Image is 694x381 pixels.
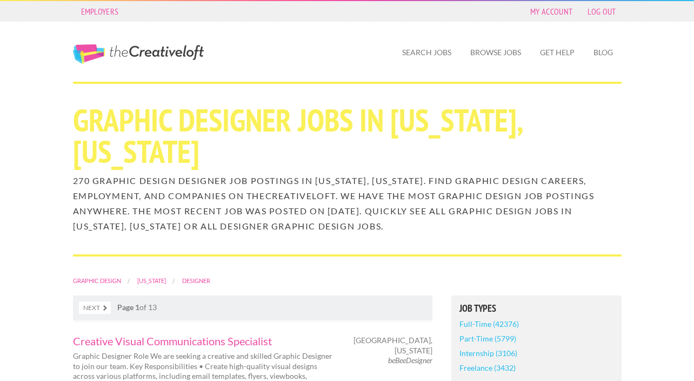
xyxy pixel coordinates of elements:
[353,336,432,355] span: [GEOGRAPHIC_DATA], [US_STATE]
[582,4,621,19] a: Log Out
[585,40,622,65] a: Blog
[525,4,578,19] a: My Account
[459,331,516,346] a: Part-Time (5799)
[531,40,583,65] a: Get Help
[459,304,613,313] h5: Job Types
[117,303,139,312] strong: Page 1
[137,277,166,284] a: [US_STATE]
[73,173,622,234] h2: 270 Graphic Design Designer job postings in [US_STATE], [US_STATE]. Find Graphic Design careers, ...
[459,346,517,360] a: Internship (3106)
[388,356,432,365] em: beBeeDesigner
[73,104,622,167] h1: Graphic Designer Jobs in [US_STATE], [US_STATE]
[182,277,210,284] a: Designer
[462,40,530,65] a: Browse Jobs
[459,360,516,375] a: Freelance (3432)
[459,317,519,331] a: Full-Time (42376)
[73,295,432,320] nav: of 13
[73,44,204,64] a: The Creative Loft
[73,336,338,346] a: Creative Visual Communications Specialist
[76,4,124,19] a: Employers
[73,277,121,284] a: Graphic Design
[393,40,460,65] a: Search Jobs
[79,301,111,314] a: Next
